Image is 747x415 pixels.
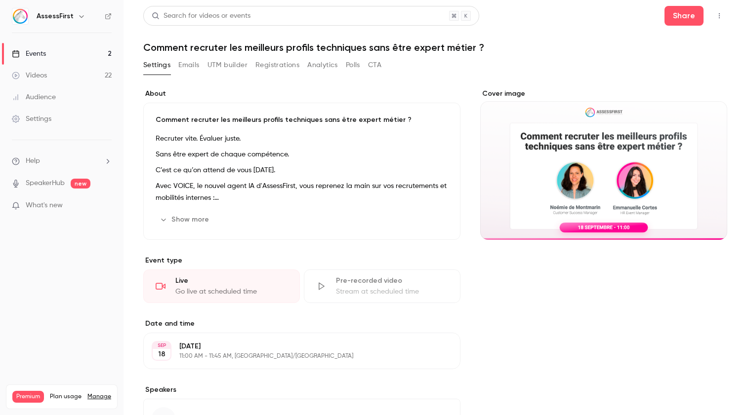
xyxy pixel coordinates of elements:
section: Cover image [480,89,727,240]
span: Help [26,156,40,166]
div: Pre-recorded videoStream at scheduled time [304,269,460,303]
span: new [71,179,90,189]
label: Cover image [480,89,727,99]
button: Settings [143,57,170,73]
button: Show more [156,212,215,227]
label: Date and time [143,319,460,329]
button: Emails [178,57,199,73]
p: Event type [143,256,460,265]
label: Speakers [143,385,460,395]
p: Recruter vite. Évaluer juste. [156,133,448,145]
p: 11:00 AM - 11:45 AM, [GEOGRAPHIC_DATA]/[GEOGRAPHIC_DATA] [179,352,408,360]
div: Audience [12,92,56,102]
button: Share [664,6,704,26]
a: SpeakerHub [26,178,65,189]
div: Search for videos or events [152,11,250,21]
div: SEP [153,342,170,349]
p: 18 [158,349,166,359]
h6: AssessFirst [37,11,74,21]
span: What's new [26,200,63,211]
div: Pre-recorded video [336,276,448,286]
div: Go live at scheduled time [175,287,288,297]
p: [DATE] [179,341,408,351]
button: Polls [346,57,360,73]
div: Events [12,49,46,59]
img: AssessFirst [12,8,28,24]
div: LiveGo live at scheduled time [143,269,300,303]
div: Videos [12,71,47,80]
div: Stream at scheduled time [336,287,448,297]
p: Sans être expert de chaque compétence. [156,149,448,160]
p: Comment recruter les meilleurs profils techniques sans être expert métier ? [156,115,448,125]
li: help-dropdown-opener [12,156,112,166]
span: Plan usage [50,393,82,401]
button: CTA [368,57,381,73]
h1: Comment recruter les meilleurs profils techniques sans être expert métier ? [143,41,727,53]
span: Premium [12,391,44,403]
p: C’est ce qu’on attend de vous [DATE]. [156,164,448,176]
div: Settings [12,114,51,124]
label: About [143,89,460,99]
a: Manage [87,393,111,401]
div: Live [175,276,288,286]
button: Analytics [307,57,338,73]
button: UTM builder [207,57,248,73]
button: Registrations [255,57,299,73]
p: Avec VOICE, le nouvel agent IA d'AssessFirst, vous reprenez la main sur vos recrutements et mobil... [156,180,448,204]
iframe: Noticeable Trigger [100,201,112,210]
